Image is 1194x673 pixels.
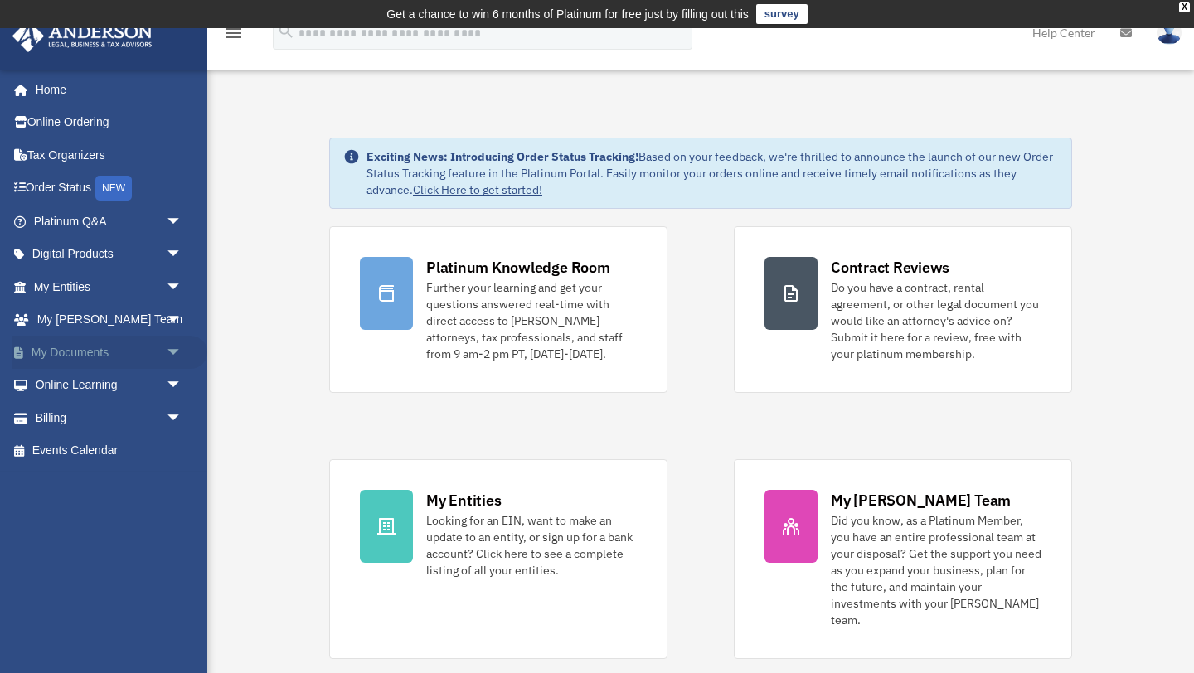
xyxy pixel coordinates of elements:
a: menu [224,29,244,43]
span: arrow_drop_down [166,205,199,239]
div: Did you know, as a Platinum Member, you have an entire professional team at your disposal? Get th... [831,512,1041,628]
a: Click Here to get started! [413,182,542,197]
span: arrow_drop_down [166,369,199,403]
div: NEW [95,176,132,201]
a: My [PERSON_NAME] Teamarrow_drop_down [12,303,207,336]
img: Anderson Advisors Platinum Portal [7,20,158,52]
div: Looking for an EIN, want to make an update to an entity, or sign up for a bank account? Click her... [426,512,637,579]
img: User Pic [1157,21,1182,45]
a: Home [12,73,199,106]
div: My [PERSON_NAME] Team [831,490,1011,511]
a: My Entities Looking for an EIN, want to make an update to an entity, or sign up for a bank accoun... [329,459,667,659]
strong: Exciting News: Introducing Order Status Tracking! [366,149,638,164]
a: Order StatusNEW [12,172,207,206]
a: Billingarrow_drop_down [12,401,207,434]
a: survey [756,4,808,24]
span: arrow_drop_down [166,270,199,304]
a: My [PERSON_NAME] Team Did you know, as a Platinum Member, you have an entire professional team at... [734,459,1072,659]
a: Tax Organizers [12,138,207,172]
a: Platinum Q&Aarrow_drop_down [12,205,207,238]
a: Online Learningarrow_drop_down [12,369,207,402]
div: Get a chance to win 6 months of Platinum for free just by filling out this [386,4,749,24]
div: Contract Reviews [831,257,949,278]
span: arrow_drop_down [166,238,199,272]
a: Online Ordering [12,106,207,139]
a: My Entitiesarrow_drop_down [12,270,207,303]
span: arrow_drop_down [166,336,199,370]
a: Digital Productsarrow_drop_down [12,238,207,271]
div: Platinum Knowledge Room [426,257,610,278]
span: arrow_drop_down [166,303,199,337]
span: arrow_drop_down [166,401,199,435]
a: Events Calendar [12,434,207,467]
div: Based on your feedback, we're thrilled to announce the launch of our new Order Status Tracking fe... [366,148,1058,198]
i: menu [224,23,244,43]
a: Contract Reviews Do you have a contract, rental agreement, or other legal document you would like... [734,226,1072,393]
a: Platinum Knowledge Room Further your learning and get your questions answered real-time with dire... [329,226,667,393]
div: Further your learning and get your questions answered real-time with direct access to [PERSON_NAM... [426,279,637,362]
i: search [277,22,295,41]
div: My Entities [426,490,501,511]
div: Do you have a contract, rental agreement, or other legal document you would like an attorney's ad... [831,279,1041,362]
div: close [1179,2,1190,12]
a: My Documentsarrow_drop_down [12,336,207,369]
